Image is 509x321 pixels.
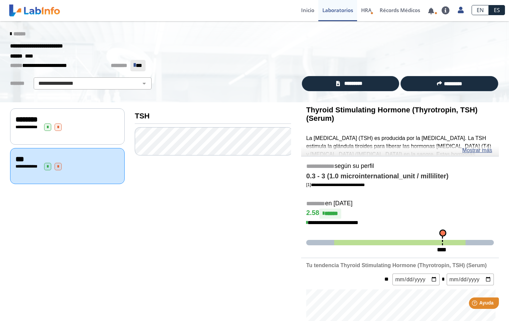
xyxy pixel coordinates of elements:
a: EN [472,5,489,15]
a: Mostrar más [462,146,492,154]
span: HRA [361,7,372,13]
a: [1] [306,182,365,187]
input: mm/dd/yyyy [392,274,440,285]
b: Tu tendencia Thyroid Stimulating Hormone (Thyrotropin, TSH) (Serum) [306,262,487,268]
h4: 0.3 - 3 (1.0 microinternational_unit / milliliter) [306,172,494,180]
b: TSH [135,112,150,120]
p: La [MEDICAL_DATA] (TSH) es producida por la [MEDICAL_DATA]. La TSH estimula la glándula tiroides ... [306,134,494,199]
b: Thyroid Stimulating Hormone (Thyrotropin, TSH) (Serum) [306,106,478,122]
h4: 2.58 [306,209,494,219]
input: mm/dd/yyyy [447,274,494,285]
iframe: Help widget launcher [449,295,502,314]
a: ES [489,5,505,15]
h5: en [DATE] [306,200,494,208]
h5: según su perfil [306,163,494,170]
